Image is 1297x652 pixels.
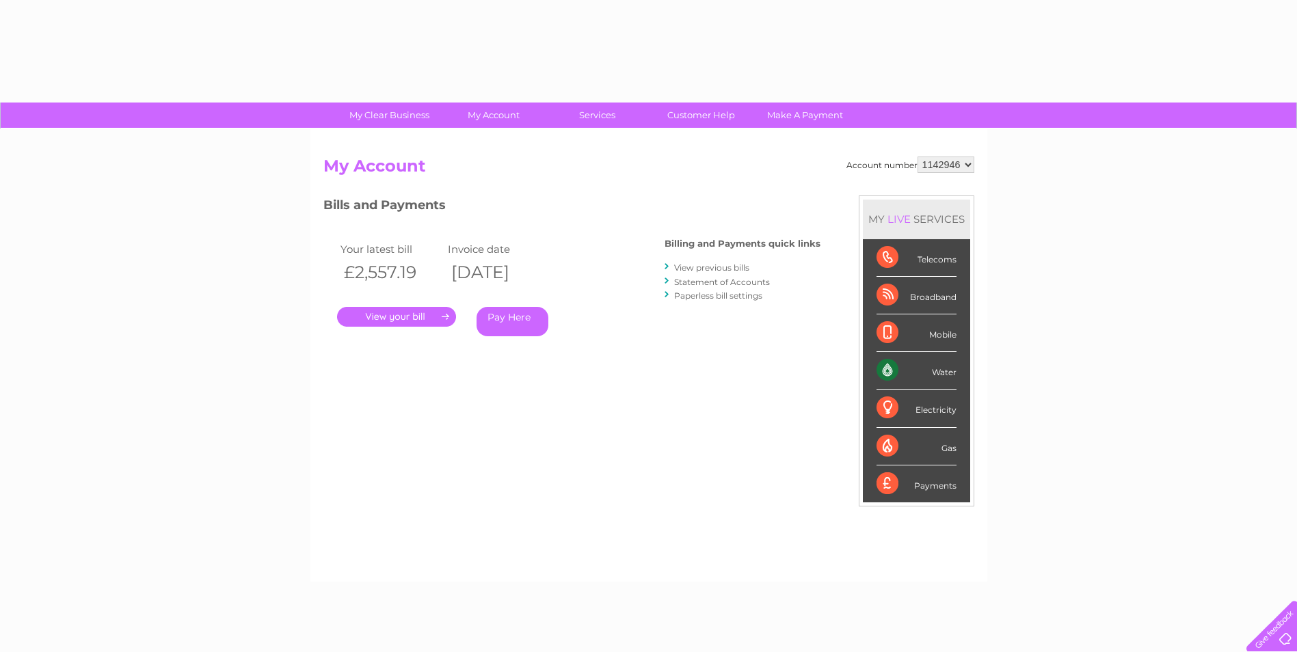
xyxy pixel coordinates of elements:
[877,390,957,427] div: Electricity
[877,277,957,314] div: Broadband
[444,258,552,286] th: [DATE]
[885,213,913,226] div: LIVE
[674,262,749,273] a: View previous bills
[846,157,974,173] div: Account number
[333,103,446,128] a: My Clear Business
[541,103,654,128] a: Services
[337,240,445,258] td: Your latest bill
[337,307,456,327] a: .
[674,290,762,301] a: Paperless bill settings
[877,465,957,502] div: Payments
[444,240,552,258] td: Invoice date
[323,157,974,182] h2: My Account
[877,428,957,465] div: Gas
[323,195,820,219] h3: Bills and Payments
[665,239,820,249] h4: Billing and Payments quick links
[863,200,970,239] div: MY SERVICES
[877,352,957,390] div: Water
[877,314,957,352] div: Mobile
[337,258,445,286] th: £2,557.19
[749,103,861,128] a: Make A Payment
[877,239,957,277] div: Telecoms
[645,103,758,128] a: Customer Help
[674,277,770,287] a: Statement of Accounts
[477,307,548,336] a: Pay Here
[437,103,550,128] a: My Account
